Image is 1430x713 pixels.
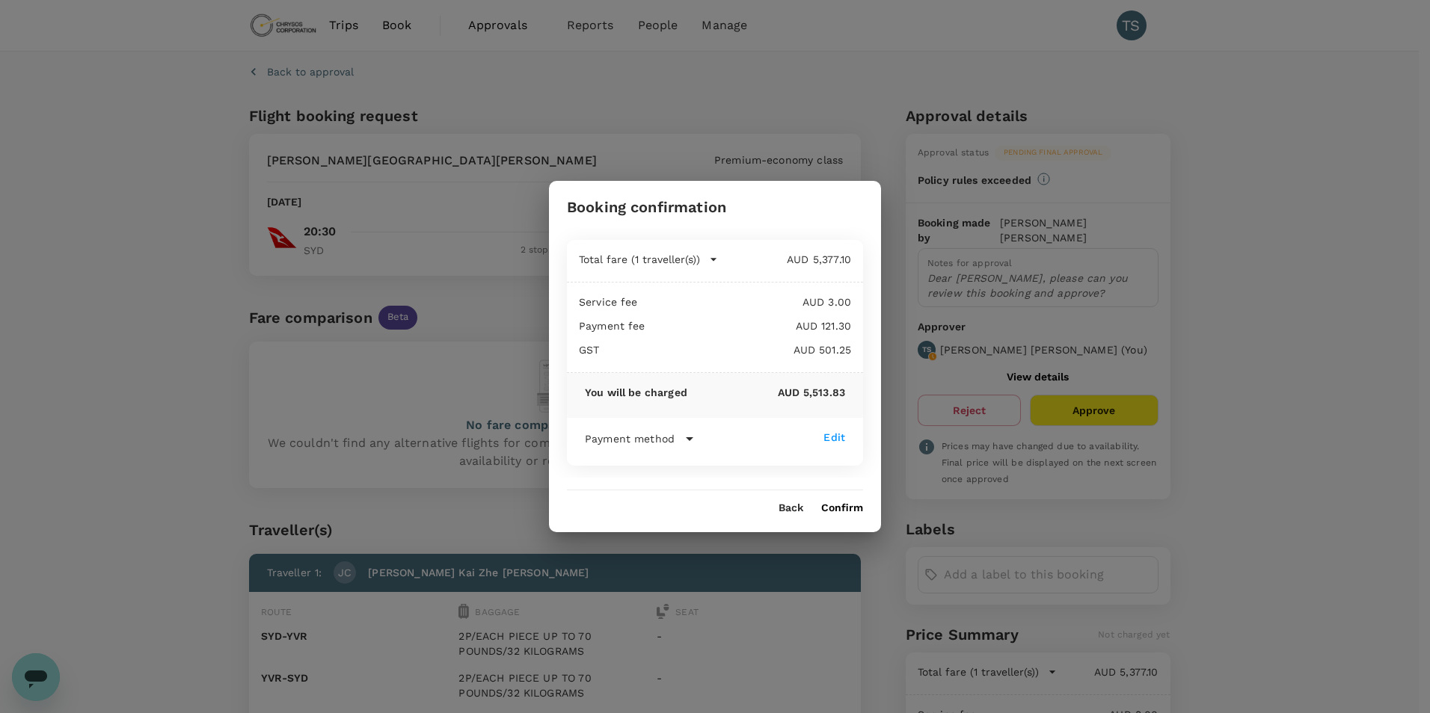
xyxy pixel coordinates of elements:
p: AUD 3.00 [638,294,851,309]
button: Total fare (1 traveller(s)) [579,252,718,267]
p: Payment method [585,431,675,446]
p: AUD 5,377.10 [718,252,851,267]
p: AUD 121.30 [645,318,851,333]
h3: Booking confirmation [567,199,726,216]
p: AUD 5,513.83 [687,385,845,400]
p: Total fare (1 traveller(s)) [579,252,700,267]
button: Confirm [821,502,863,514]
p: Payment fee [579,318,645,333]
button: Back [779,502,803,514]
div: Edit [823,430,845,445]
p: AUD 501.25 [599,342,851,357]
p: You will be charged [585,385,687,400]
p: Service fee [579,294,638,309]
p: GST [579,342,599,357]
